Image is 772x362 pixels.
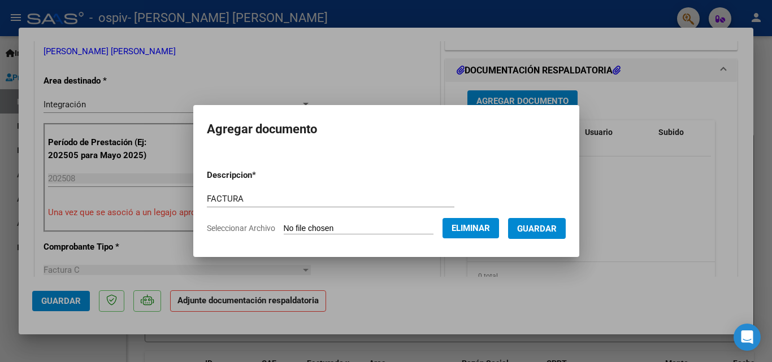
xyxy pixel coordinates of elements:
button: Guardar [508,218,566,239]
h2: Agregar documento [207,119,566,140]
div: Open Intercom Messenger [734,324,761,351]
span: Seleccionar Archivo [207,224,275,233]
p: Descripcion [207,169,315,182]
button: Eliminar [443,218,499,238]
span: Guardar [517,224,557,234]
span: Eliminar [452,223,490,233]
